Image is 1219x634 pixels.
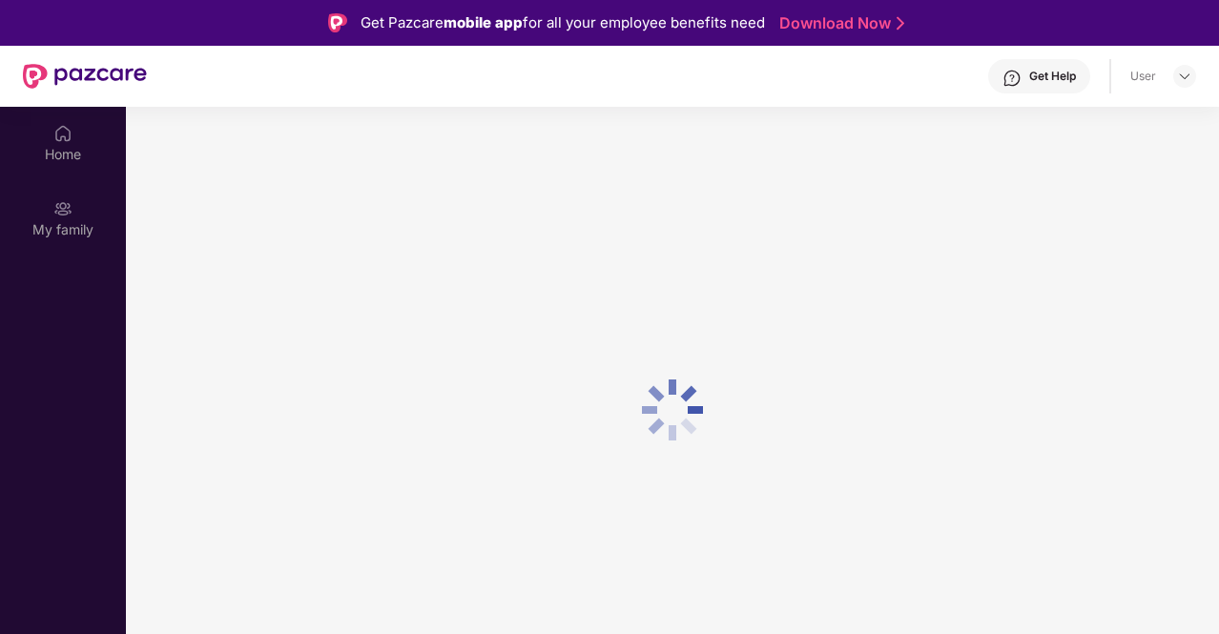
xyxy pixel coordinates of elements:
img: svg+xml;base64,PHN2ZyB3aWR0aD0iMjAiIGhlaWdodD0iMjAiIHZpZXdCb3g9IjAgMCAyMCAyMCIgZmlsbD0ibm9uZSIgeG... [53,199,72,218]
img: svg+xml;base64,PHN2ZyBpZD0iSG9tZSIgeG1sbnM9Imh0dHA6Ly93d3cudzMub3JnLzIwMDAvc3ZnIiB3aWR0aD0iMjAiIG... [53,124,72,143]
div: User [1130,69,1156,84]
img: svg+xml;base64,PHN2ZyBpZD0iSGVscC0zMngzMiIgeG1sbnM9Imh0dHA6Ly93d3cudzMub3JnLzIwMDAvc3ZnIiB3aWR0aD... [1002,69,1022,88]
img: New Pazcare Logo [23,64,147,89]
strong: mobile app [444,13,523,31]
div: Get Help [1029,69,1076,84]
div: Get Pazcare for all your employee benefits need [361,11,765,34]
img: svg+xml;base64,PHN2ZyBpZD0iRHJvcGRvd24tMzJ4MzIiIHhtbG5zPSJodHRwOi8vd3d3LnczLm9yZy8yMDAwL3N2ZyIgd2... [1177,69,1192,84]
img: Logo [328,13,347,32]
img: Stroke [897,13,904,33]
a: Download Now [779,13,899,33]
